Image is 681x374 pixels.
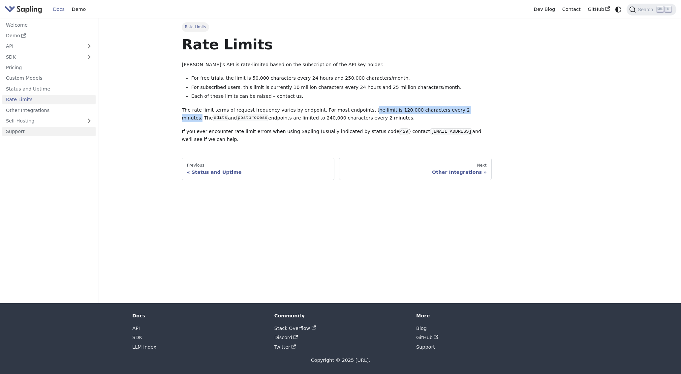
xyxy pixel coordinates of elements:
code: 429 [399,128,409,135]
a: Pricing [2,63,96,72]
button: Switch between dark and light mode (currently system mode) [614,5,623,14]
nav: Docs pages [182,158,492,180]
button: Expand sidebar category 'API' [82,41,96,51]
a: Sapling.ai [5,5,45,14]
a: Support [2,127,96,136]
div: Copyright © 2025 [URL]. [132,357,548,364]
a: Contact [559,4,584,14]
a: Self-Hosting [2,116,96,126]
a: Status and Uptime [2,84,96,93]
kbd: K [665,6,671,12]
p: [PERSON_NAME]'s API is rate-limited based on the subscription of the API key holder. [182,61,492,69]
h1: Rate Limits [182,36,492,53]
a: Custom Models [2,73,96,83]
button: Expand sidebar category 'SDK' [82,52,96,62]
a: API [132,326,140,331]
p: The rate limit terms of request frequency varies by endpoint. For most endpoints, the limit is 12... [182,106,492,122]
li: Each of these limits can be raised – contact us. [191,93,492,100]
a: Support [416,344,435,350]
a: GitHub [416,335,439,340]
a: Twitter [274,344,296,350]
a: PreviousStatus and Uptime [182,158,334,180]
div: Next [344,163,487,168]
span: Rate Limits [182,22,209,32]
div: More [416,313,549,319]
a: Demo [2,31,96,40]
li: For free trials, the limit is 50,000 characters every 24 hours and 250,000 characters/month. [191,74,492,82]
a: NextOther Integrations [339,158,492,180]
a: Blog [416,326,427,331]
code: [EMAIL_ADDRESS] [430,128,472,135]
a: SDK [2,52,82,62]
a: Other Integrations [2,105,96,115]
img: Sapling.ai [5,5,42,14]
a: API [2,41,82,51]
div: Community [274,313,407,319]
a: Demo [68,4,89,14]
a: Rate Limits [2,95,96,104]
div: Status and Uptime [187,169,329,175]
a: Stack Overflow [274,326,316,331]
span: Search [636,7,657,12]
a: GitHub [584,4,613,14]
div: Previous [187,163,329,168]
p: If you ever encounter rate limit errors when using Sapling (usually indicated by status code ) co... [182,128,492,144]
nav: Breadcrumbs [182,22,492,32]
a: LLM Index [132,344,156,350]
div: Other Integrations [344,169,487,175]
code: edits [213,115,228,121]
a: SDK [132,335,142,340]
li: For subscribed users, this limit is currently 10 million characters every 24 hours and 25 million... [191,84,492,92]
a: Dev Blog [530,4,558,14]
code: postprocess [237,115,268,121]
div: Docs [132,313,265,319]
a: Discord [274,335,298,340]
a: Welcome [2,20,96,30]
button: Search (Ctrl+K) [627,4,676,15]
a: Docs [49,4,68,14]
